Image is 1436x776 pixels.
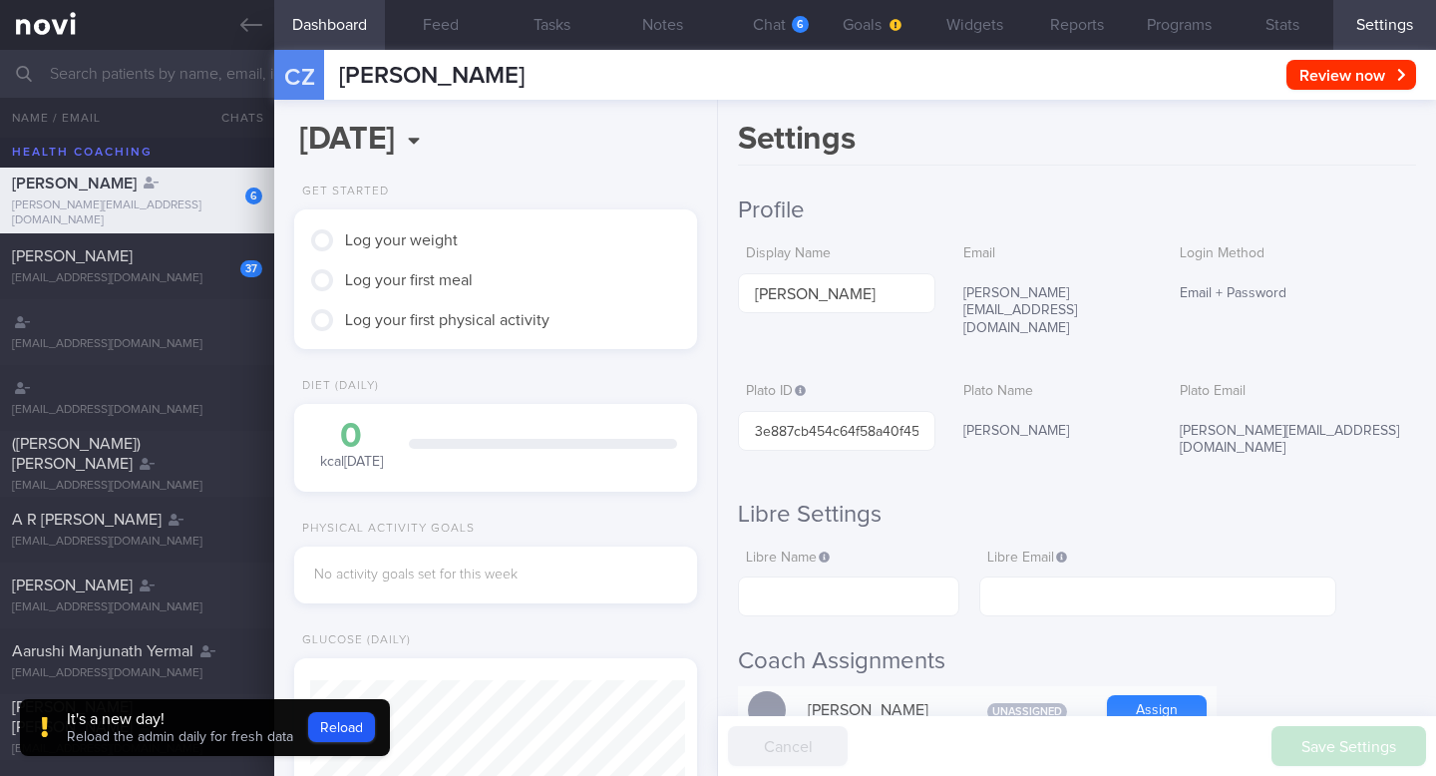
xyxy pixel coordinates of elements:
div: Glucose (Daily) [294,633,411,648]
div: [EMAIL_ADDRESS][DOMAIN_NAME] [12,742,262,757]
label: Plato Email [1180,383,1408,401]
span: Libre Email [987,551,1067,565]
div: No activity goals set for this week [314,567,677,584]
button: Assign [1107,695,1207,725]
div: 0 [314,419,389,454]
span: Plato ID [746,384,806,398]
label: Email [963,245,1144,263]
div: [PERSON_NAME][EMAIL_ADDRESS][DOMAIN_NAME] [955,273,1152,350]
div: CZ [262,38,337,115]
div: Email + Password [1172,273,1416,315]
h2: Coach Assignments [738,646,1416,676]
button: Chats [194,98,274,138]
label: Display Name [746,245,926,263]
div: [PERSON_NAME] [798,690,957,730]
span: Reload the admin daily for fresh data [67,730,293,744]
span: [PERSON_NAME] [12,578,133,593]
h1: Settings [738,120,1416,166]
h2: Profile [738,195,1416,225]
h2: Libre Settings [738,500,1416,530]
div: 6 [245,188,262,204]
span: Unassigned [987,703,1067,720]
div: [EMAIL_ADDRESS][DOMAIN_NAME] [12,337,262,352]
span: [PERSON_NAME] [12,176,137,192]
div: [EMAIL_ADDRESS][DOMAIN_NAME] [12,479,262,494]
div: [PERSON_NAME][EMAIL_ADDRESS][DOMAIN_NAME] [1172,411,1416,470]
div: [EMAIL_ADDRESS][DOMAIN_NAME] [12,600,262,615]
div: 6 [792,16,809,33]
span: ([PERSON_NAME]) [PERSON_NAME] [12,436,141,472]
span: [PERSON_NAME] [339,64,525,88]
div: It's a new day! [67,709,293,729]
div: [EMAIL_ADDRESS][DOMAIN_NAME] [12,535,262,550]
span: A R [PERSON_NAME] [12,512,162,528]
div: [EMAIL_ADDRESS][DOMAIN_NAME] [12,666,262,681]
div: [EMAIL_ADDRESS][DOMAIN_NAME] [12,271,262,286]
div: Get Started [294,185,389,199]
div: [PERSON_NAME][EMAIL_ADDRESS][DOMAIN_NAME] [12,198,262,228]
div: 37 [240,260,262,277]
span: [PERSON_NAME] [12,248,133,264]
button: Review now [1286,60,1416,90]
label: Plato Name [963,383,1144,401]
label: Login Method [1180,245,1408,263]
div: kcal [DATE] [314,419,389,472]
div: Physical Activity Goals [294,522,475,537]
button: Reload [308,712,375,742]
span: Libre Name [746,551,830,565]
div: Diet (Daily) [294,379,379,394]
span: Aarushi Manjunath Yermal [12,643,193,659]
div: [EMAIL_ADDRESS][DOMAIN_NAME] [12,403,262,418]
div: [PERSON_NAME] [955,411,1152,453]
span: [PERSON_NAME] [PERSON_NAME] [12,699,133,735]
